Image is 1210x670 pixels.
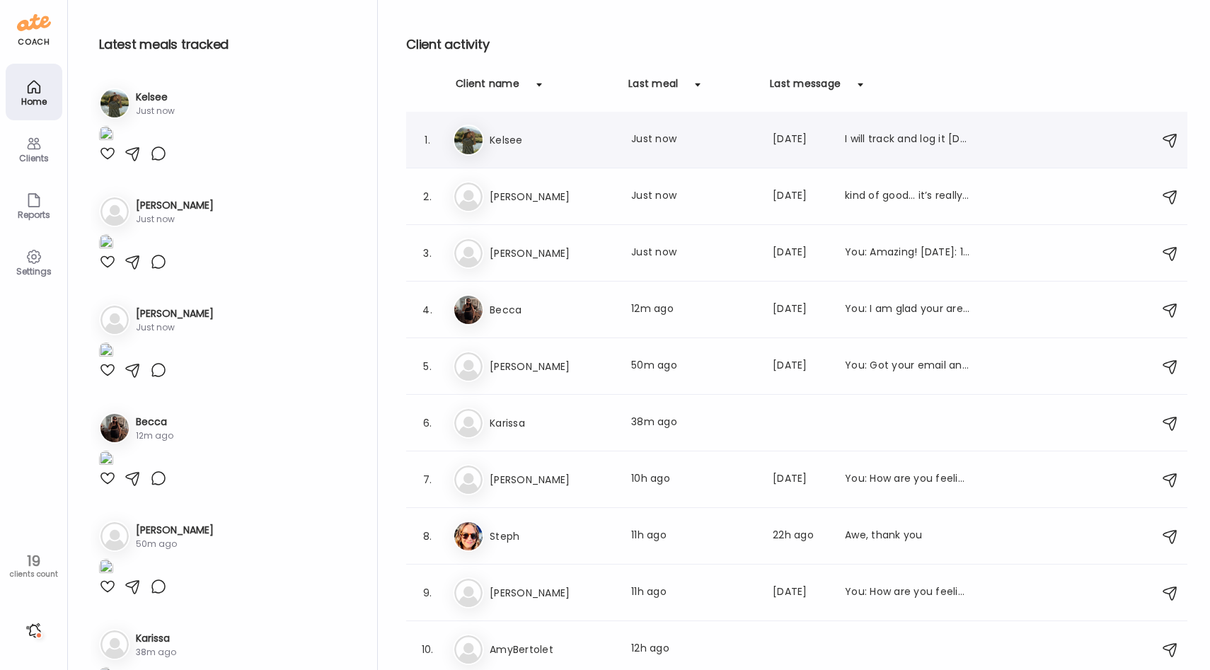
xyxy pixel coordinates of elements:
[136,306,214,321] h3: [PERSON_NAME]
[99,559,113,578] img: images%2FD1KCQUEvUCUCripQeQySqAbcA313%2F0Gen8tvNM0gmSqLouBqx%2F1ZLMe3hXqN6Nb7fTxnu4_1080
[456,76,519,99] div: Client name
[845,528,969,545] div: Awe, thank you
[454,635,483,664] img: bg-avatar-default.svg
[490,528,614,545] h3: Steph
[845,132,969,149] div: I will track and log it [DATE]! Thank you!
[631,132,756,149] div: Just now
[100,89,129,117] img: avatars%2Fao27S4JzfGeT91DxyLlQHNwuQjE3
[419,358,436,375] div: 5.
[845,471,969,488] div: You: How are you feeling so far, I know we haven't gone over your interventions yet but just chec...
[490,641,614,658] h3: AmyBertolet
[845,301,969,318] div: You: I am glad your are feeling satisfied and guilt-free with your food! Keep it up :)
[490,471,614,488] h3: [PERSON_NAME]
[773,584,828,601] div: [DATE]
[454,183,483,211] img: bg-avatar-default.svg
[99,342,113,362] img: images%2FyTknXZGv9KTAx1NC0SnWujXAvWt1%2FVKnMlcYLeyxn516ZioyX%2F6VrauCPfcWdXfRcCIN9Q_1080
[490,584,614,601] h3: [PERSON_NAME]
[773,188,828,205] div: [DATE]
[773,245,828,262] div: [DATE]
[770,76,841,99] div: Last message
[845,358,969,375] div: You: Got your email and I am happy to hear that it is going so well. Let's keep up the good work ...
[100,630,129,659] img: bg-avatar-default.svg
[631,301,756,318] div: 12m ago
[454,126,483,154] img: avatars%2Fao27S4JzfGeT91DxyLlQHNwuQjE3
[136,415,173,429] h3: Becca
[419,471,436,488] div: 7.
[8,97,59,106] div: Home
[454,409,483,437] img: bg-avatar-default.svg
[136,321,214,334] div: Just now
[773,358,828,375] div: [DATE]
[419,584,436,601] div: 9.
[136,213,214,226] div: Just now
[100,306,129,334] img: bg-avatar-default.svg
[773,471,828,488] div: [DATE]
[419,301,436,318] div: 4.
[490,415,614,432] h3: Karissa
[773,528,828,545] div: 22h ago
[419,415,436,432] div: 6.
[419,528,436,545] div: 8.
[136,631,176,646] h3: Karissa
[100,414,129,442] img: avatars%2FvTftA8v5t4PJ4mYtYO3Iw6ljtGM2
[100,197,129,226] img: bg-avatar-default.svg
[631,415,756,432] div: 38m ago
[454,296,483,324] img: avatars%2FvTftA8v5t4PJ4mYtYO3Iw6ljtGM2
[406,34,1187,55] h2: Client activity
[17,11,51,34] img: ate
[773,301,828,318] div: [DATE]
[490,188,614,205] h3: [PERSON_NAME]
[631,358,756,375] div: 50m ago
[773,132,828,149] div: [DATE]
[631,528,756,545] div: 11h ago
[845,188,969,205] div: kind of good… it’s really hard for me to not eat random things that i’m trying to not or build tr...
[490,301,614,318] h3: Becca
[99,126,113,145] img: images%2Fao27S4JzfGeT91DxyLlQHNwuQjE3%2F2B1UR5IOcreHawTCnG3k%2FGg8kk6sTAl2vHUPuOFwR_1080
[631,471,756,488] div: 10h ago
[136,429,173,442] div: 12m ago
[631,245,756,262] div: Just now
[419,245,436,262] div: 3.
[136,646,176,659] div: 38m ago
[845,245,969,262] div: You: Amazing! [DATE]: 126 grams protein total, great job!! :)
[136,90,175,105] h3: Kelsee
[18,36,50,48] div: coach
[631,641,756,658] div: 12h ago
[8,154,59,163] div: Clients
[99,451,113,470] img: images%2FvTftA8v5t4PJ4mYtYO3Iw6ljtGM2%2FUfz9ltYTnQDboMxZqsRX%2F4UtPvLE2cylp76e2AV5t_1080
[454,239,483,267] img: bg-avatar-default.svg
[490,245,614,262] h3: [PERSON_NAME]
[8,267,59,276] div: Settings
[136,105,175,117] div: Just now
[99,34,355,55] h2: Latest meals tracked
[845,584,969,601] div: You: How are you feeling about everything so far?
[5,570,62,579] div: clients count
[8,210,59,219] div: Reports
[419,641,436,658] div: 10.
[631,584,756,601] div: 11h ago
[136,523,214,538] h3: [PERSON_NAME]
[419,132,436,149] div: 1.
[454,466,483,494] img: bg-avatar-default.svg
[490,358,614,375] h3: [PERSON_NAME]
[454,352,483,381] img: bg-avatar-default.svg
[454,579,483,607] img: bg-avatar-default.svg
[628,76,678,99] div: Last meal
[100,522,129,550] img: bg-avatar-default.svg
[419,188,436,205] div: 2.
[490,132,614,149] h3: Kelsee
[136,538,214,550] div: 50m ago
[454,522,483,550] img: avatars%2FwFftV3A54uPCICQkRJ4sEQqFNTj1
[136,198,214,213] h3: [PERSON_NAME]
[5,553,62,570] div: 19
[99,234,113,253] img: images%2Fz17eglOKHsRvr9y7Uz8EgGtDCwB3%2FYzNBXMABI8GYfid2w6p2%2F8WfrytsiOf6FqJVPmtg3_1080
[631,188,756,205] div: Just now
